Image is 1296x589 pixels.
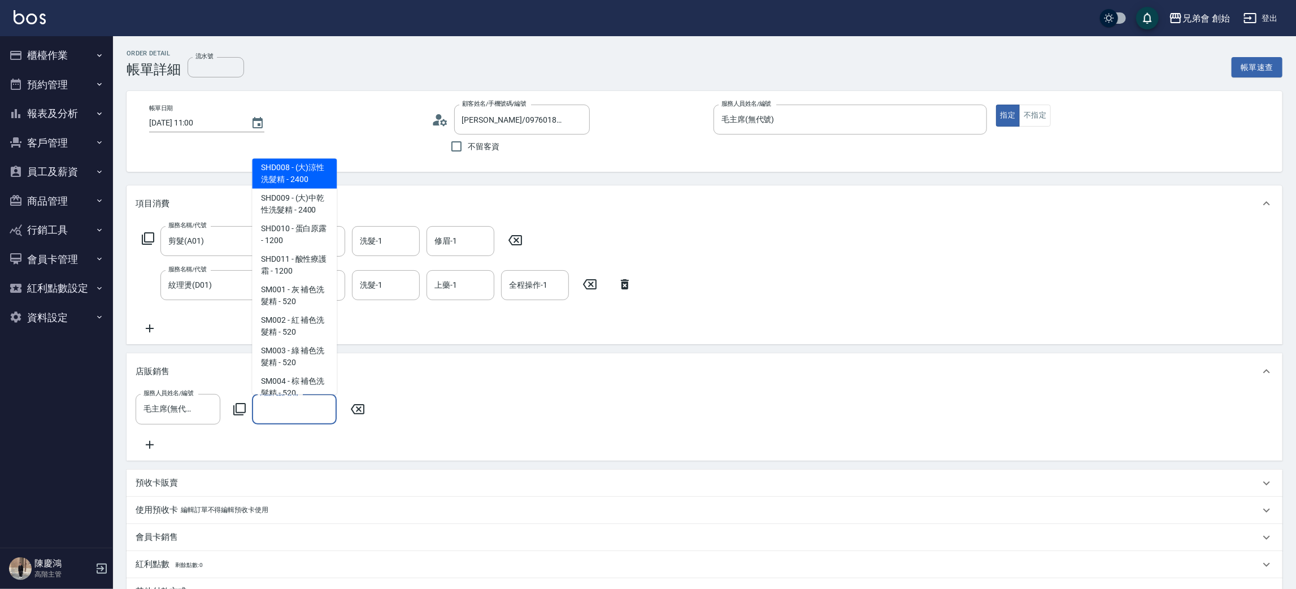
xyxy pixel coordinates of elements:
div: 紅利點數剩餘點數: 0 [127,551,1282,578]
p: 高階主管 [34,569,92,579]
div: 項目消費 [127,222,1282,344]
button: 商品管理 [5,187,108,216]
label: 流水號 [195,52,213,60]
span: SHD010 - 蛋白原露 - 1200 [252,219,337,250]
img: Person [9,557,32,580]
button: 帳單速查 [1232,57,1282,78]
button: save [1136,7,1159,29]
span: SM001 - 灰 補色洗髮精 - 520 [252,280,337,311]
div: 預收卡販賣 [127,470,1282,497]
button: 不指定 [1019,105,1051,127]
img: Logo [14,10,46,24]
div: 會員卡銷售 [127,524,1282,551]
span: SHD009 - (大)中乾性洗髮精 - 2400 [252,189,337,219]
button: 行銷工具 [5,215,108,245]
label: 顧客姓名/手機號碼/編號 [462,99,527,108]
button: 報表及分析 [5,99,108,128]
button: 兄弟會 創始 [1164,7,1234,30]
span: SM004 - 棕 補色洗髮精 - 520 [252,372,337,402]
label: 服務人員姓名/編號 [721,99,771,108]
button: 預約管理 [5,70,108,99]
div: 兄弟會 創始 [1182,11,1230,25]
button: 員工及薪資 [5,157,108,187]
div: 項目消費 [127,185,1282,222]
span: 不留客資 [468,141,500,153]
p: 會員卡銷售 [136,531,178,543]
span: SHD008 - (大)涼性洗髮精 - 2400 [252,158,337,189]
p: 預收卡販賣 [136,477,178,489]
button: 櫃檯作業 [5,41,108,70]
label: 服務名稱/代號 [168,265,206,274]
span: SM002 - 紅 補色洗髮精 - 520 [252,311,337,341]
button: 紅利點數設定 [5,274,108,303]
p: 店販銷售 [136,366,169,378]
input: YYYY/MM/DD hh:mm [149,114,240,132]
span: SHD011 - 酸性療護霜 - 1200 [252,250,337,280]
span: 剩餘點數: 0 [175,562,203,568]
h3: 帳單詳細 [127,62,181,77]
div: 店販銷售 [127,353,1282,389]
button: Choose date, selected date is 2025-09-16 [244,110,271,137]
button: 客戶管理 [5,128,108,158]
button: 資料設定 [5,303,108,332]
h5: 陳慶鴻 [34,558,92,569]
p: 項目消費 [136,198,169,210]
button: 指定 [996,105,1020,127]
button: 登出 [1239,8,1282,29]
label: 服務人員姓名/編號 [143,389,193,397]
p: 使用預收卡 [136,504,178,516]
span: SM003 - 綠 補色洗髮精 - 520 [252,341,337,372]
label: 服務名稱/代號 [168,221,206,229]
p: 紅利點數 [136,558,203,571]
p: 編輯訂單不得編輯預收卡使用 [181,504,268,516]
h2: Order detail [127,50,181,57]
button: 會員卡管理 [5,245,108,274]
label: 帳單日期 [149,104,173,112]
div: 使用預收卡編輯訂單不得編輯預收卡使用 [127,497,1282,524]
